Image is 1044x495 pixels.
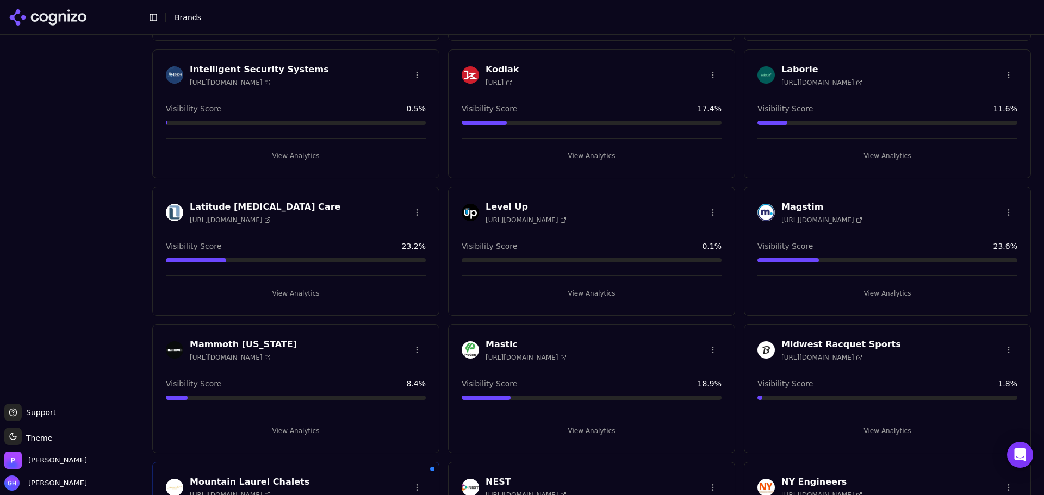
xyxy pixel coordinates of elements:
button: View Analytics [462,147,722,165]
span: Visibility Score [757,378,813,389]
h3: Laborie [781,63,862,76]
h3: Intelligent Security Systems [190,63,329,76]
button: View Analytics [462,285,722,302]
span: [PERSON_NAME] [24,478,87,488]
h3: Kodiak [486,63,519,76]
span: 23.6 % [993,241,1017,252]
span: 1.8 % [998,378,1017,389]
img: Magstim [757,204,775,221]
span: Visibility Score [462,378,517,389]
img: Perrill [4,452,22,469]
button: Open user button [4,475,87,491]
button: View Analytics [757,422,1017,440]
span: 8.4 % [406,378,426,389]
button: View Analytics [166,285,426,302]
span: [URL][DOMAIN_NAME] [190,353,271,362]
span: 11.6 % [993,103,1017,114]
button: View Analytics [166,147,426,165]
span: 23.2 % [402,241,426,252]
nav: breadcrumb [175,12,1014,23]
span: Visibility Score [166,103,221,114]
span: Visibility Score [166,378,221,389]
img: Mammoth New York [166,341,183,359]
h3: NY Engineers [781,475,862,488]
img: Mastic [462,341,479,359]
h3: Mountain Laurel Chalets [190,475,309,488]
span: [URL][DOMAIN_NAME] [486,216,567,224]
span: 18.9 % [698,378,722,389]
span: Brands [175,13,201,22]
span: [URL][DOMAIN_NAME] [190,216,271,224]
button: View Analytics [166,422,426,440]
span: Perrill [28,455,87,465]
img: Kodiak [462,66,479,84]
img: Latitude Food Allergy Care [166,204,183,221]
h3: Latitude [MEDICAL_DATA] Care [190,200,340,214]
span: Theme [22,434,52,442]
button: View Analytics [757,285,1017,302]
span: Visibility Score [462,241,517,252]
span: [URL][DOMAIN_NAME] [190,78,271,87]
span: [URL][DOMAIN_NAME] [781,78,862,87]
span: 0.5 % [406,103,426,114]
h3: Mammoth [US_STATE] [190,338,297,351]
h3: Midwest Racquet Sports [781,338,901,351]
h3: Mastic [486,338,567,351]
img: Midwest Racquet Sports [757,341,775,359]
img: Grace Hallen [4,475,20,491]
span: Visibility Score [757,241,813,252]
button: Open organization switcher [4,452,87,469]
img: Intelligent Security Systems [166,66,183,84]
h3: Level Up [486,200,567,214]
span: [URL] [486,78,512,87]
span: 0.1 % [702,241,722,252]
span: [URL][DOMAIN_NAME] [486,353,567,362]
span: 17.4 % [698,103,722,114]
span: Visibility Score [757,103,813,114]
button: View Analytics [462,422,722,440]
h3: NEST [486,475,567,488]
span: [URL][DOMAIN_NAME] [781,353,862,362]
h3: Magstim [781,200,862,214]
span: Visibility Score [462,103,517,114]
span: Visibility Score [166,241,221,252]
button: View Analytics [757,147,1017,165]
img: Level Up [462,204,479,221]
img: Laborie [757,66,775,84]
span: Support [22,407,56,418]
span: [URL][DOMAIN_NAME] [781,216,862,224]
div: Open Intercom Messenger [1007,442,1033,468]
